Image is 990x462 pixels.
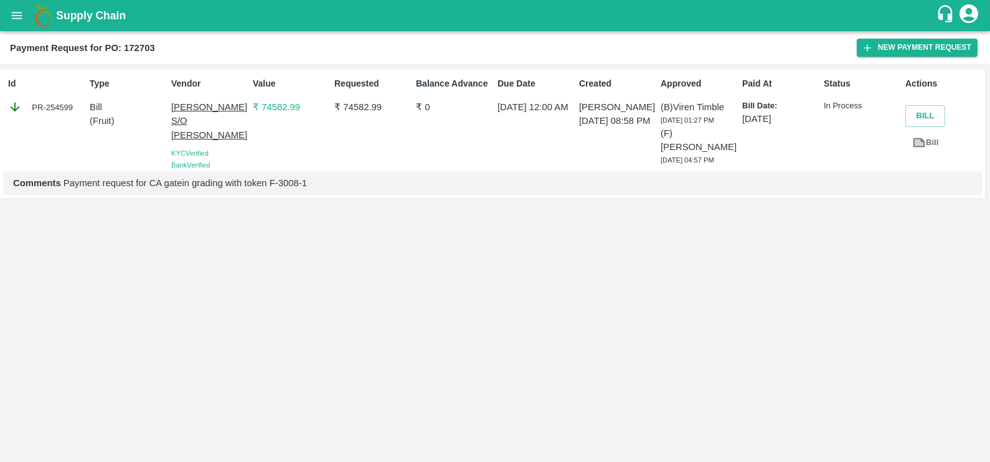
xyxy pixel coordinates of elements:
[857,39,978,57] button: New Payment Request
[905,105,945,127] button: Bill
[824,77,900,90] p: Status
[742,112,819,126] p: [DATE]
[936,4,958,27] div: customer-support
[2,1,31,30] button: open drawer
[10,43,155,53] b: Payment Request for PO: 172703
[661,77,737,90] p: Approved
[661,156,714,164] span: [DATE] 04:57 PM
[579,100,656,114] p: [PERSON_NAME]
[171,161,210,169] span: Bank Verified
[661,100,737,114] p: (B) Viren Timble
[171,100,248,142] p: [PERSON_NAME] S/O [PERSON_NAME]
[661,126,737,154] p: (F) [PERSON_NAME]
[334,100,411,114] p: ₹ 74582.99
[8,77,85,90] p: Id
[579,77,656,90] p: Created
[497,100,574,114] p: [DATE] 12:00 AM
[90,114,166,128] p: ( Fruit )
[905,77,982,90] p: Actions
[56,9,126,22] b: Supply Chain
[661,116,714,124] span: [DATE] 01:27 PM
[253,100,329,114] p: ₹ 74582.99
[13,178,61,188] b: Comments
[416,100,493,114] p: ₹ 0
[958,2,980,29] div: account of current user
[742,77,819,90] p: Paid At
[171,77,248,90] p: Vendor
[253,77,329,90] p: Value
[90,77,166,90] p: Type
[56,7,936,24] a: Supply Chain
[8,100,85,114] div: PR-254599
[90,100,166,114] p: Bill
[497,77,574,90] p: Due Date
[334,77,411,90] p: Requested
[13,176,972,190] p: Payment request for CA gatein grading with token F-3008-1
[824,100,900,112] p: In Process
[416,77,493,90] p: Balance Advance
[579,114,656,128] p: [DATE] 08:58 PM
[905,132,945,154] a: Bill
[171,149,209,157] span: KYC Verified
[742,100,819,112] p: Bill Date:
[31,3,56,28] img: logo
